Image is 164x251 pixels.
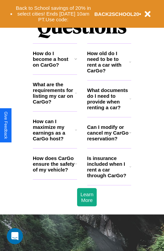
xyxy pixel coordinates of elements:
h3: How can I maximize my earnings as a CarGo host? [33,118,75,141]
iframe: Intercom live chat [7,228,23,244]
div: Give Feedback [3,112,8,139]
h3: Is insurance included when I rent a car through CarGo? [87,155,130,178]
button: Learn More [77,188,97,206]
b: BACK2SCHOOL20 [94,11,139,17]
h3: What are the requirements for listing my car on CarGo? [33,82,75,105]
h3: How old do I need to be to rent a car with CarGo? [87,50,130,73]
button: Back to School savings of 20% in select cities! Ends [DATE] 10am PT.Use code: [13,3,94,24]
h3: What documents do I need to provide when renting a car? [87,87,130,110]
h3: How does CarGo ensure the safety of my vehicle? [33,155,75,173]
h3: Can I modify or cancel my CarGo reservation? [87,124,129,141]
h3: How do I become a host on CarGo? [33,50,74,68]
